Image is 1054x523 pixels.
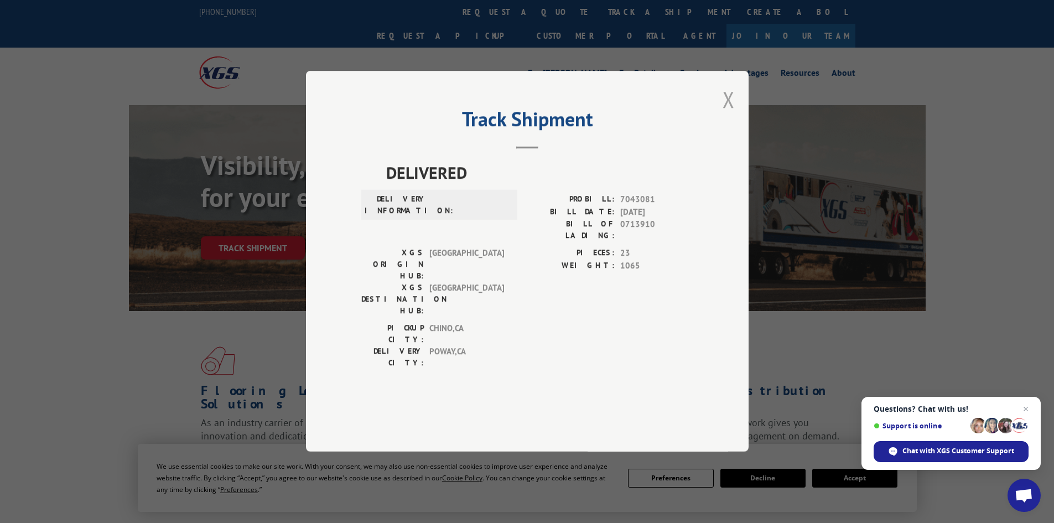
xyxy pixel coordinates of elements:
[620,247,693,260] span: 23
[1019,402,1032,416] span: Close chat
[620,194,693,206] span: 7043081
[527,247,615,260] label: PIECES:
[365,194,427,217] label: DELIVERY INFORMATION:
[429,346,504,369] span: POWAY , CA
[527,194,615,206] label: PROBILL:
[620,219,693,242] span: 0713910
[723,85,735,114] button: Close modal
[902,446,1014,456] span: Chat with XGS Customer Support
[527,206,615,219] label: BILL DATE:
[874,422,967,430] span: Support is online
[429,247,504,282] span: [GEOGRAPHIC_DATA]
[527,219,615,242] label: BILL OF LADING:
[361,282,424,317] label: XGS DESTINATION HUB:
[874,441,1029,462] div: Chat with XGS Customer Support
[429,323,504,346] span: CHINO , CA
[429,282,504,317] span: [GEOGRAPHIC_DATA]
[620,206,693,219] span: [DATE]
[874,405,1029,413] span: Questions? Chat with us!
[386,160,693,185] span: DELIVERED
[361,323,424,346] label: PICKUP CITY:
[361,247,424,282] label: XGS ORIGIN HUB:
[361,111,693,132] h2: Track Shipment
[1008,479,1041,512] div: Open chat
[620,260,693,272] span: 1065
[527,260,615,272] label: WEIGHT:
[361,346,424,369] label: DELIVERY CITY:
